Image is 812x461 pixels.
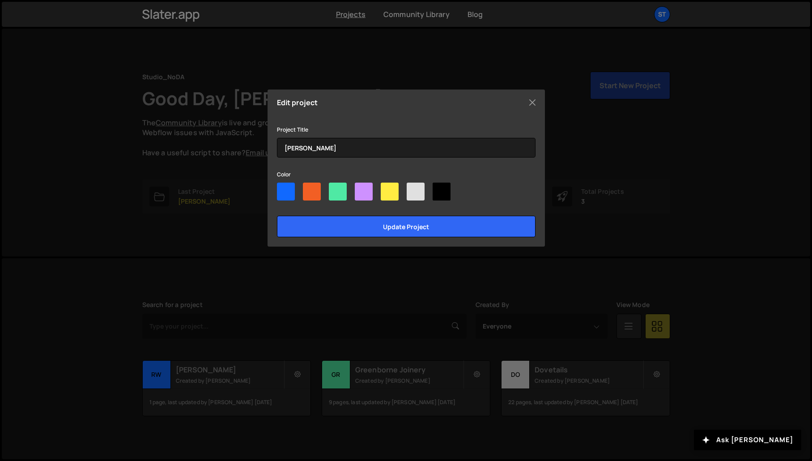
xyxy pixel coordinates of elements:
button: Ask [PERSON_NAME] [694,430,801,450]
label: Project Title [277,125,309,134]
label: Color [277,170,291,179]
input: Update project [277,216,536,237]
h5: Edit project [277,99,318,106]
input: Project name [277,138,536,158]
button: Close [526,96,539,109]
